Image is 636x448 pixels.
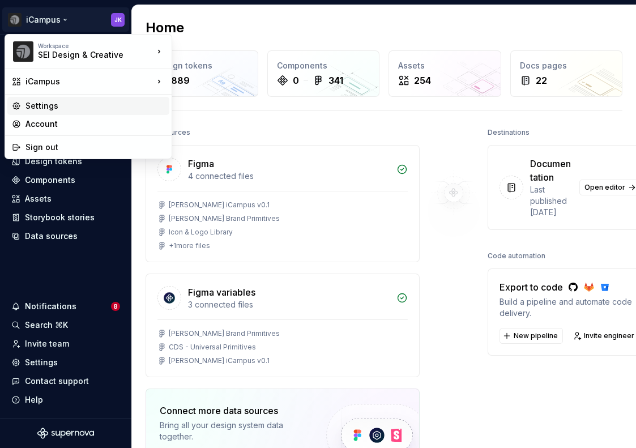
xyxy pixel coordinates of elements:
img: 3ce36157-9fde-47d2-9eb8-fa8ebb961d3d.png [13,41,33,62]
div: iCampus [25,76,153,87]
div: Workspace [38,42,153,49]
div: Sign out [25,142,165,153]
div: Account [25,118,165,130]
div: Settings [25,100,165,112]
div: SEI Design & Creative [38,49,134,61]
